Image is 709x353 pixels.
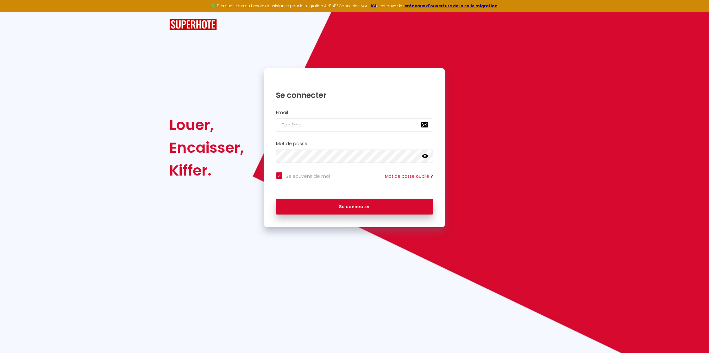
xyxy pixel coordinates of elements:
[405,3,498,9] a: créneaux d'ouverture de la salle migration
[276,141,433,146] h2: Mot de passe
[169,113,244,136] div: Louer,
[169,136,244,159] div: Encaisser,
[169,19,217,30] img: SuperHote logo
[385,173,433,179] a: Mot de passe oublié ?
[276,199,433,215] button: Se connecter
[169,159,244,182] div: Kiffer.
[371,3,376,9] a: ICI
[276,110,433,115] h2: Email
[276,90,433,100] h1: Se connecter
[276,118,433,132] input: Ton Email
